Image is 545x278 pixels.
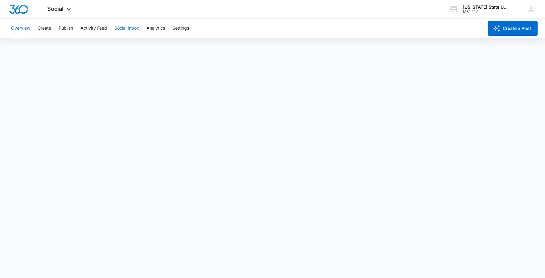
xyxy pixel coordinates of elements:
button: Overview [11,19,30,38]
button: Publish [59,19,73,38]
button: Analytics [147,19,165,38]
button: Create a Post [488,21,538,36]
div: account name [463,5,508,10]
div: account id [463,10,508,14]
button: Activity Feed [81,19,107,38]
button: Social Inbox [114,19,139,38]
button: Create [38,19,51,38]
span: Social [47,6,64,12]
button: Settings [172,19,189,38]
